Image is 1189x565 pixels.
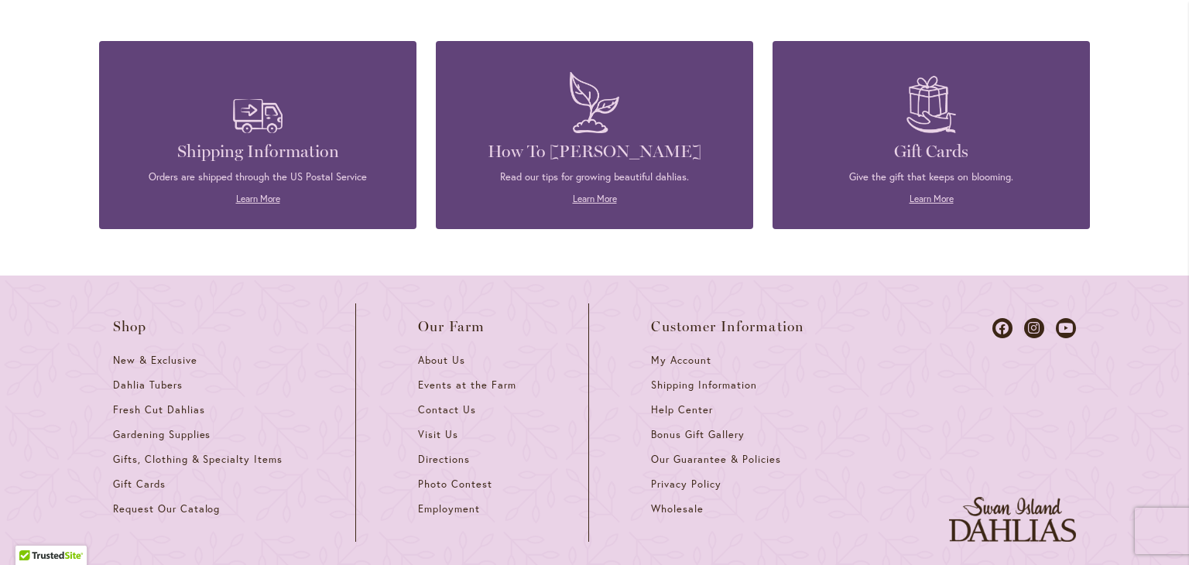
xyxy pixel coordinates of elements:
[122,170,393,184] p: Orders are shipped through the US Postal Service
[651,502,704,515] span: Wholesale
[1024,318,1044,338] a: Dahlias on Instagram
[992,318,1013,338] a: Dahlias on Facebook
[573,193,617,204] a: Learn More
[651,428,744,441] span: Bonus Gift Gallery
[113,453,283,466] span: Gifts, Clothing & Specialty Items
[651,378,756,392] span: Shipping Information
[113,428,211,441] span: Gardening Supplies
[651,354,711,367] span: My Account
[418,378,516,392] span: Events at the Farm
[459,170,730,184] p: Read our tips for growing beautiful dahlias.
[796,141,1067,163] h4: Gift Cards
[418,478,492,491] span: Photo Contest
[418,354,465,367] span: About Us
[651,453,780,466] span: Our Guarantee & Policies
[113,378,183,392] span: Dahlia Tubers
[113,354,197,367] span: New & Exclusive
[1056,318,1076,338] a: Dahlias on Youtube
[418,403,476,416] span: Contact Us
[651,478,721,491] span: Privacy Policy
[113,319,147,334] span: Shop
[459,141,730,163] h4: How To [PERSON_NAME]
[910,193,954,204] a: Learn More
[651,403,713,416] span: Help Center
[122,141,393,163] h4: Shipping Information
[418,502,480,515] span: Employment
[651,319,804,334] span: Customer Information
[796,170,1067,184] p: Give the gift that keeps on blooming.
[418,453,470,466] span: Directions
[236,193,280,204] a: Learn More
[113,502,220,515] span: Request Our Catalog
[113,478,166,491] span: Gift Cards
[418,319,485,334] span: Our Farm
[418,428,458,441] span: Visit Us
[113,403,205,416] span: Fresh Cut Dahlias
